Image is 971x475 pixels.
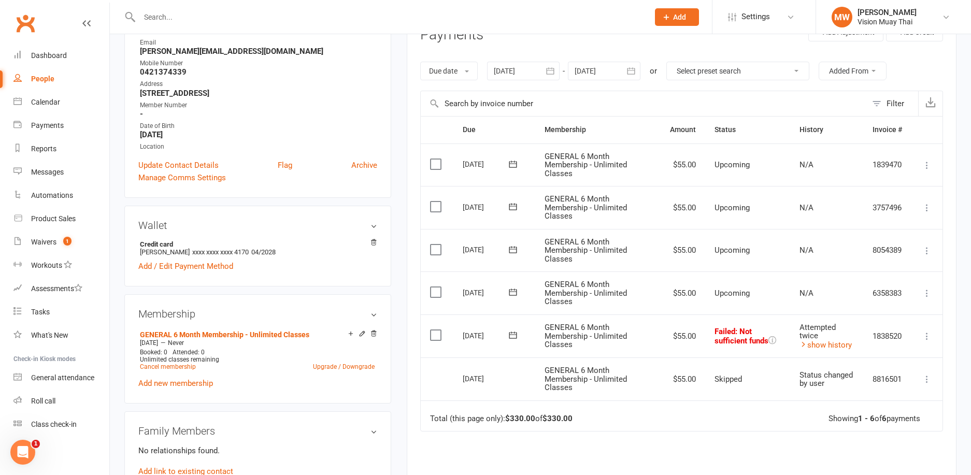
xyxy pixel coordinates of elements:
[13,390,109,413] a: Roll call
[140,356,219,363] span: Unlimited classes remaining
[351,159,377,171] a: Archive
[863,357,911,400] td: 8816501
[140,330,309,339] a: GENERAL 6 Month Membership - Unlimited Classes
[140,47,377,56] strong: [PERSON_NAME][EMAIL_ADDRESS][DOMAIN_NAME]
[31,238,56,246] div: Waivers
[140,130,377,139] strong: [DATE]
[31,121,64,129] div: Payments
[13,300,109,324] a: Tasks
[138,379,213,388] a: Add new membership
[790,117,863,143] th: History
[863,186,911,229] td: 3757496
[661,271,705,314] td: $55.00
[832,7,852,27] div: MW
[715,289,750,298] span: Upcoming
[136,10,641,24] input: Search...
[31,420,77,428] div: Class check-in
[13,44,109,67] a: Dashboard
[799,340,852,350] a: show history
[31,308,50,316] div: Tasks
[819,62,887,80] button: Added From
[863,117,911,143] th: Invoice #
[140,349,167,356] span: Booked: 0
[863,271,911,314] td: 6358383
[430,414,573,423] div: Total (this page only): of
[463,370,510,386] div: [DATE]
[140,363,196,370] a: Cancel membership
[650,65,657,77] div: or
[13,254,109,277] a: Workouts
[31,75,54,83] div: People
[10,440,35,465] iframe: Intercom live chat
[140,89,377,98] strong: [STREET_ADDRESS]
[31,98,60,106] div: Calendar
[138,308,377,320] h3: Membership
[453,117,535,143] th: Due
[31,284,82,293] div: Assessments
[858,8,917,17] div: [PERSON_NAME]
[140,79,377,89] div: Address
[138,159,219,171] a: Update Contact Details
[505,414,535,423] strong: $330.00
[138,171,226,184] a: Manage Comms Settings
[799,289,813,298] span: N/A
[858,414,875,423] strong: 1 - 6
[140,142,377,152] div: Location
[799,370,853,388] span: Status changed by user
[673,13,686,21] span: Add
[799,246,813,255] span: N/A
[863,229,911,272] td: 8054389
[542,414,573,423] strong: $330.00
[138,220,377,231] h3: Wallet
[715,375,742,384] span: Skipped
[31,373,94,382] div: General attendance
[463,156,510,172] div: [DATE]
[715,160,750,169] span: Upcoming
[420,27,483,43] h3: Payments
[545,280,627,306] span: GENERAL 6 Month Membership - Unlimited Classes
[882,414,887,423] strong: 6
[661,357,705,400] td: $55.00
[13,67,109,91] a: People
[545,366,627,392] span: GENERAL 6 Month Membership - Unlimited Classes
[32,440,40,448] span: 1
[31,397,55,405] div: Roll call
[545,323,627,349] span: GENERAL 6 Month Membership - Unlimited Classes
[63,237,72,246] span: 1
[31,214,76,223] div: Product Sales
[12,10,38,36] a: Clubworx
[168,339,184,347] span: Never
[31,145,56,153] div: Reports
[715,327,768,346] span: : Not sufficient funds
[545,237,627,264] span: GENERAL 6 Month Membership - Unlimited Classes
[31,191,73,199] div: Automations
[31,261,62,269] div: Workouts
[31,168,64,176] div: Messages
[13,366,109,390] a: General attendance kiosk mode
[173,349,205,356] span: Attended: 0
[140,109,377,119] strong: -
[140,38,377,48] div: Email
[31,331,68,339] div: What's New
[661,186,705,229] td: $55.00
[887,97,904,110] div: Filter
[140,59,377,68] div: Mobile Number
[661,229,705,272] td: $55.00
[715,203,750,212] span: Upcoming
[13,184,109,207] a: Automations
[545,194,627,221] span: GENERAL 6 Month Membership - Unlimited Classes
[858,17,917,26] div: Vision Muay Thai
[251,248,276,256] span: 04/2028
[140,240,372,248] strong: Credit card
[463,199,510,215] div: [DATE]
[138,239,377,257] li: [PERSON_NAME]
[13,91,109,114] a: Calendar
[799,160,813,169] span: N/A
[137,339,377,347] div: —
[313,363,375,370] a: Upgrade / Downgrade
[655,8,699,26] button: Add
[138,444,377,457] p: No relationships found.
[138,425,377,437] h3: Family Members
[545,152,627,178] span: GENERAL 6 Month Membership - Unlimited Classes
[13,161,109,184] a: Messages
